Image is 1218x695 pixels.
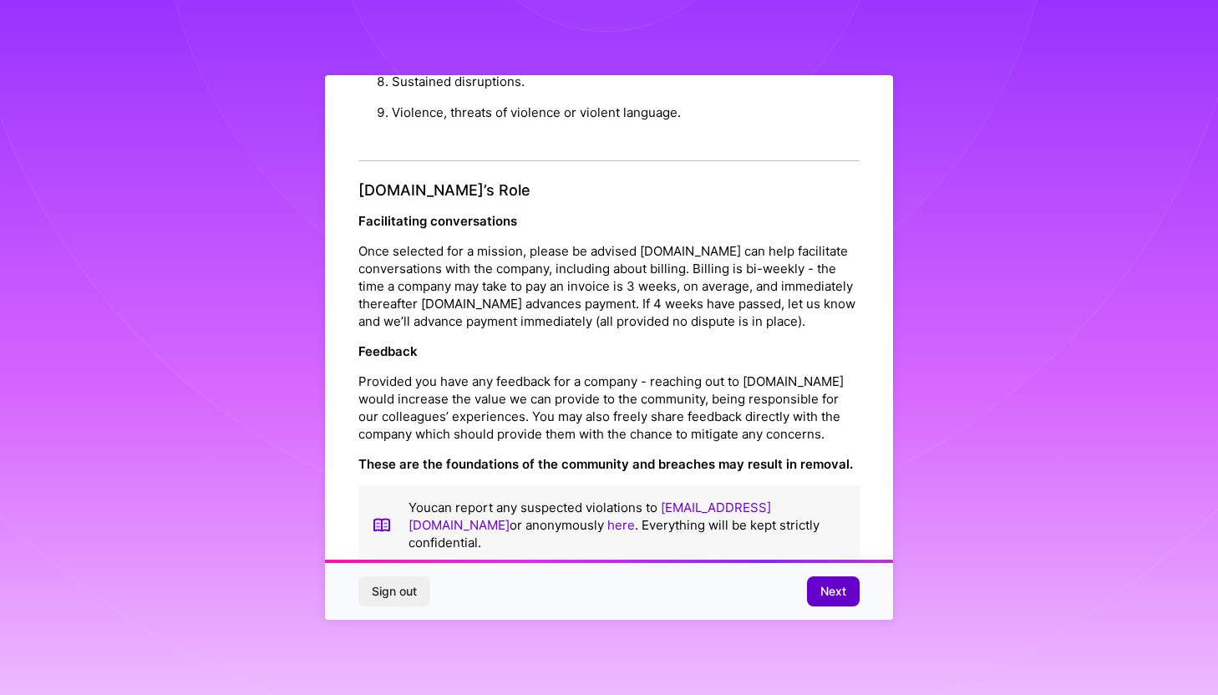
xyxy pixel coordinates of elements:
strong: These are the foundations of the community and breaches may result in removal. [358,456,853,472]
button: Next [807,576,860,606]
button: Sign out [358,576,430,606]
strong: Feedback [358,343,418,359]
a: here [607,517,635,533]
p: Provided you have any feedback for a company - reaching out to [DOMAIN_NAME] would increase the v... [358,373,860,443]
span: Sign out [372,583,417,600]
span: Next [820,583,846,600]
p: You can report any suspected violations to or anonymously . Everything will be kept strictly conf... [409,499,846,551]
a: [EMAIL_ADDRESS][DOMAIN_NAME] [409,500,771,533]
strong: Facilitating conversations [358,213,517,229]
h4: [DOMAIN_NAME]’s Role [358,181,860,200]
img: book icon [372,499,392,551]
li: Violence, threats of violence or violent language. [392,97,860,128]
p: Once selected for a mission, please be advised [DOMAIN_NAME] can help facilitate conversations wi... [358,242,860,330]
li: Sustained disruptions. [392,66,860,97]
